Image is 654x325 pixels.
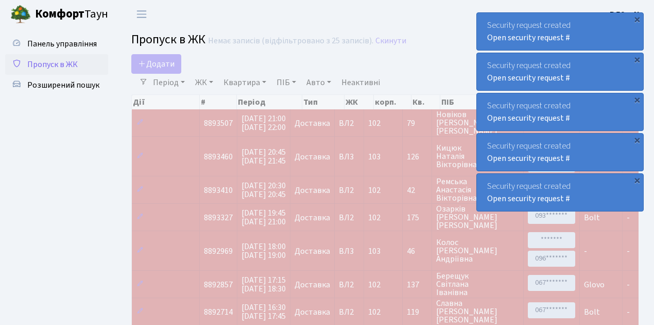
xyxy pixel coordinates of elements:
span: Кицюк Наталія Вікторівна [436,144,519,169]
a: Неактивні [337,74,384,91]
span: 8893507 [204,118,233,129]
span: 8893327 [204,212,233,223]
div: Security request created [477,13,643,50]
span: 102 [368,279,381,290]
span: 79 [407,119,427,127]
span: - [584,246,587,257]
a: Квартира [219,74,270,91]
span: [DATE] 20:45 [DATE] 21:45 [242,147,286,167]
span: ВЛ2 [339,119,359,127]
th: корп. [374,95,411,109]
span: 126 [407,153,427,161]
span: Панель управління [27,38,97,50]
a: Розширений пошук [5,75,108,95]
b: ВЛ2 -. К. [610,9,642,20]
span: [DATE] 20:30 [DATE] 20:45 [242,180,286,200]
span: Ремська Анастасія Вікторівна [436,177,519,202]
span: 103 [368,246,381,257]
a: ВЛ2 -. К. [610,8,642,21]
div: × [632,175,642,185]
span: Таун [35,6,108,23]
span: Пропуск в ЖК [131,30,205,48]
span: - [627,212,630,223]
span: Доставка [295,153,330,161]
span: Доставка [295,186,330,194]
th: ПІБ [440,95,511,109]
a: Період [149,74,189,91]
span: Доставка [295,214,330,222]
span: Доставка [295,247,330,255]
span: Новіков [PERSON_NAME] [PERSON_NAME] [436,110,519,135]
span: [DATE] 21:00 [DATE] 22:00 [242,113,286,133]
a: Open security request # [487,72,570,84]
a: Open security request # [487,153,570,164]
th: # [200,95,237,109]
div: × [632,14,642,24]
span: - [627,246,630,257]
th: Дії [132,95,200,109]
div: Security request created [477,93,643,131]
a: ПІБ [272,74,300,91]
span: Колос [PERSON_NAME] Андріївна [436,238,519,263]
span: 137 [407,281,427,289]
span: 8892969 [204,246,233,257]
div: Security request created [477,174,643,211]
th: Період [237,95,302,109]
span: 46 [407,247,427,255]
span: Bolt [584,212,600,223]
span: Озарків [PERSON_NAME] [PERSON_NAME] [436,205,519,230]
span: ВЛ2 [339,186,359,194]
a: Авто [302,74,335,91]
span: ВЛ3 [339,153,359,161]
span: 102 [368,185,381,196]
span: [DATE] 18:00 [DATE] 19:00 [242,241,286,261]
span: - [627,306,630,318]
span: 119 [407,308,427,316]
span: ВЛ3 [339,247,359,255]
span: Доставка [295,308,330,316]
span: Доставка [295,119,330,127]
b: Комфорт [35,6,84,22]
span: 102 [368,118,381,129]
span: 102 [368,212,381,223]
div: Security request created [477,53,643,90]
span: 8892714 [204,306,233,318]
span: 102 [368,306,381,318]
a: Open security request # [487,112,570,124]
span: 175 [407,214,427,222]
a: Open security request # [487,32,570,43]
div: × [632,54,642,64]
div: Немає записів (відфільтровано з 25 записів). [208,36,373,46]
button: Переключити навігацію [129,6,154,23]
a: ЖК [191,74,217,91]
a: Open security request # [487,193,570,204]
span: Glovo [584,279,605,290]
span: Розширений пошук [27,79,99,91]
span: Bolt [584,306,600,318]
div: Security request created [477,134,643,171]
span: ВЛ2 [339,214,359,222]
span: 42 [407,186,427,194]
span: [DATE] 16:30 [DATE] 17:45 [242,302,286,322]
span: Берещук Світлана Іванівна [436,272,519,297]
th: Кв. [411,95,440,109]
span: Славна [PERSON_NAME] [PERSON_NAME] [436,299,519,324]
span: ВЛ2 [339,281,359,289]
a: Пропуск в ЖК [5,54,108,75]
span: 8892857 [204,279,233,290]
div: × [632,135,642,145]
span: Додати [138,58,175,70]
span: 8893460 [204,151,233,163]
th: Тип [302,95,345,109]
a: Скинути [375,36,406,46]
span: [DATE] 19:45 [DATE] 21:00 [242,207,286,228]
a: Додати [131,54,181,74]
span: Доставка [295,281,330,289]
img: logo.png [10,4,31,25]
span: [DATE] 17:15 [DATE] 18:30 [242,274,286,295]
span: ВЛ2 [339,308,359,316]
th: ЖК [345,95,374,109]
span: - [627,279,630,290]
span: 103 [368,151,381,163]
span: 8893410 [204,185,233,196]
